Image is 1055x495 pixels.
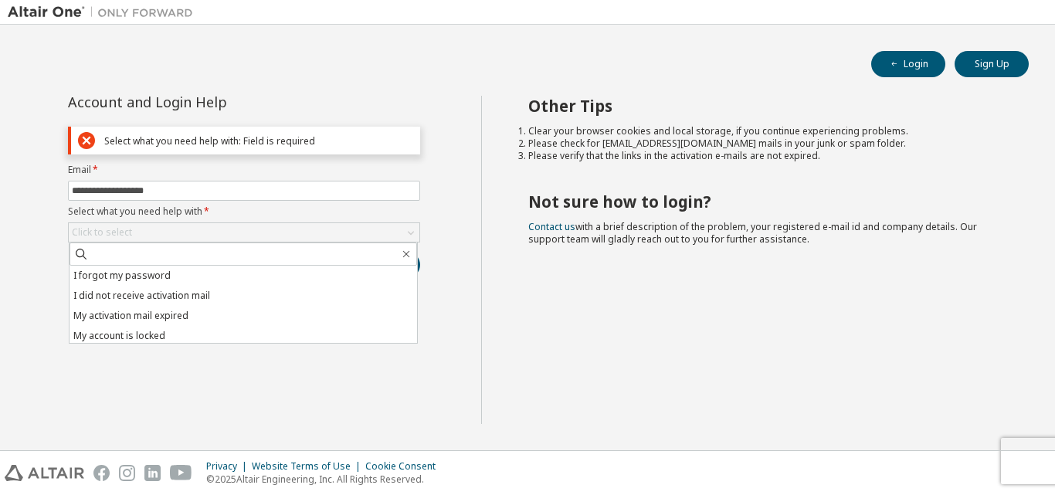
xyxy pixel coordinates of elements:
p: © 2025 Altair Engineering, Inc. All Rights Reserved. [206,473,445,486]
button: Login [871,51,945,77]
img: youtube.svg [170,465,192,481]
img: instagram.svg [119,465,135,481]
div: Website Terms of Use [252,460,365,473]
li: I forgot my password [70,266,417,286]
div: Click to select [69,223,419,242]
div: Account and Login Help [68,96,350,108]
div: Select what you need help with: Field is required [104,135,413,147]
img: facebook.svg [93,465,110,481]
img: linkedin.svg [144,465,161,481]
div: Privacy [206,460,252,473]
label: Select what you need help with [68,205,420,218]
li: Please check for [EMAIL_ADDRESS][DOMAIN_NAME] mails in your junk or spam folder. [528,137,1002,150]
button: Sign Up [955,51,1029,77]
h2: Other Tips [528,96,1002,116]
img: altair_logo.svg [5,465,84,481]
h2: Not sure how to login? [528,192,1002,212]
span: with a brief description of the problem, your registered e-mail id and company details. Our suppo... [528,220,977,246]
img: Altair One [8,5,201,20]
div: Cookie Consent [365,460,445,473]
li: Clear your browser cookies and local storage, if you continue experiencing problems. [528,125,1002,137]
li: Please verify that the links in the activation e-mails are not expired. [528,150,1002,162]
label: Email [68,164,420,176]
a: Contact us [528,220,575,233]
div: Click to select [72,226,132,239]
